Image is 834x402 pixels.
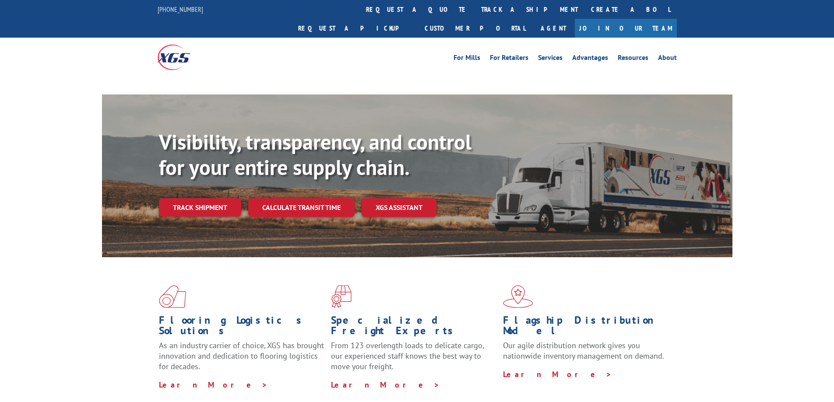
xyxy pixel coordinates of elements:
[503,285,533,308] img: xgs-icon-flagship-distribution-model-red
[658,54,677,64] a: About
[159,198,241,217] a: Track shipment
[490,54,528,64] a: For Retailers
[503,315,669,340] h1: Flagship Distribution Model
[331,340,496,379] p: From 123 overlength loads to delicate cargo, our experienced staff knows the best way to move you...
[532,19,575,38] a: Agent
[503,340,664,361] span: Our agile distribution network gives you nationwide inventory management on demand.
[572,54,608,64] a: Advantages
[159,380,268,390] a: Learn More >
[158,5,203,14] a: [PHONE_NUMBER]
[418,19,532,38] a: Customer Portal
[538,54,563,64] a: Services
[331,315,496,340] h1: Specialized Freight Experts
[292,19,418,38] a: Request a pickup
[331,380,440,390] a: Learn More >
[159,128,472,181] b: Visibility, transparency, and control for your entire supply chain.
[159,340,324,371] span: As an industry carrier of choice, XGS has brought innovation and dedication to flooring logistics...
[454,54,480,64] a: For Mills
[618,54,648,64] a: Resources
[362,198,436,217] a: XGS ASSISTANT
[575,19,677,38] a: Join Our Team
[248,198,355,217] a: Calculate transit time
[159,315,324,340] h1: Flooring Logistics Solutions
[503,369,612,379] a: Learn More >
[331,285,352,308] img: xgs-icon-focused-on-flooring-red
[159,285,186,308] img: xgs-icon-total-supply-chain-intelligence-red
